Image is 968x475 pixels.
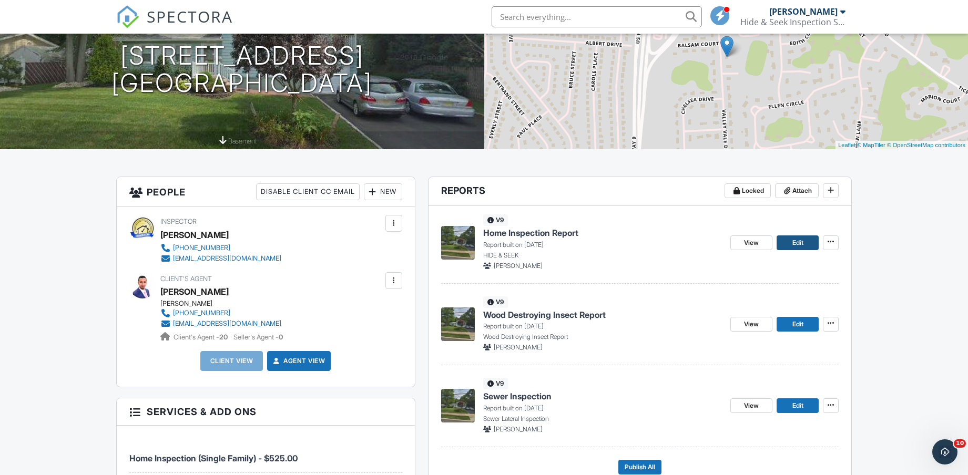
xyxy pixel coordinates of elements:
a: Agent View [271,356,325,366]
h3: People [117,177,415,207]
span: Client's Agent [160,275,212,283]
input: Search everything... [492,6,702,27]
div: [PERSON_NAME] [160,300,290,308]
div: Disable Client CC Email [256,183,360,200]
div: [PHONE_NUMBER] [173,244,230,252]
span: SPECTORA [147,5,233,27]
div: [EMAIL_ADDRESS][DOMAIN_NAME] [173,254,281,263]
a: [EMAIL_ADDRESS][DOMAIN_NAME] [160,253,281,264]
span: Seller's Agent - [233,333,283,341]
iframe: Intercom live chat [932,439,957,464]
a: © MapTiler [857,142,885,148]
div: | [835,141,968,150]
li: Service: Home Inspection (Single Family) [129,433,402,473]
div: New [364,183,402,200]
span: 10 [954,439,966,448]
a: [PERSON_NAME] [160,284,229,300]
span: basement [228,137,257,145]
strong: 0 [279,333,283,341]
a: SPECTORA [116,14,233,36]
div: [EMAIL_ADDRESS][DOMAIN_NAME] [173,319,281,328]
strong: 20 [219,333,228,341]
span: Inspector [160,218,197,225]
div: [PERSON_NAME] [160,227,229,243]
div: Hide & Seek Inspection Services [740,17,845,27]
span: Client's Agent - [174,333,229,341]
span: Home Inspection (Single Family) - $525.00 [129,453,298,463]
a: © OpenStreetMap contributors [887,142,965,148]
a: [EMAIL_ADDRESS][DOMAIN_NAME] [160,318,281,329]
a: [PHONE_NUMBER] [160,308,281,318]
div: [PHONE_NUMBER] [173,309,230,317]
a: Leaflet [838,142,855,148]
div: [PERSON_NAME] [769,6,838,17]
h3: Services & Add ons [117,398,415,426]
h1: [STREET_ADDRESS] [GEOGRAPHIC_DATA] [111,42,372,98]
img: The Best Home Inspection Software - Spectora [116,5,139,28]
a: [PHONE_NUMBER] [160,243,281,253]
